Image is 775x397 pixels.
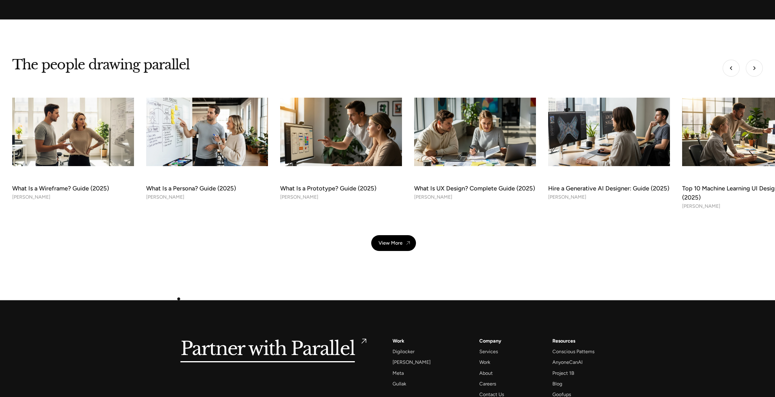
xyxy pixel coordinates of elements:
a: [PERSON_NAME] [393,358,431,366]
div: [PERSON_NAME] [682,202,720,211]
div: What Is a Wireframe? Guide (2025) [12,184,134,193]
h5: Partner with Parallel [181,337,355,361]
a: What Is a Wireframe? Guide (2025)What Is a Wireframe? Guide (2025)[PERSON_NAME] [12,98,134,201]
img: What Is a Prototype? Guide (2025) [280,98,402,166]
a: What Is a Persona? Guide (2025)What Is a Persona? Guide (2025)[PERSON_NAME] [146,98,268,201]
div: [PERSON_NAME] [280,193,318,202]
a: Careers [479,380,496,388]
a: Project 1B [552,369,574,377]
div: Resources [552,337,575,345]
div: [PERSON_NAME] [12,193,50,202]
a: Partner with Parallel [181,337,368,361]
div: View More [379,240,403,246]
a: Services [479,347,498,356]
img: Hire a Generative AI Designer: Guide (2025) [548,98,670,166]
img: What Is UX Design? Complete Guide (2025) [414,98,536,166]
h3: The people drawing parallel [12,56,189,73]
a: What Is a Prototype? Guide (2025)What Is a Prototype? Guide (2025)[PERSON_NAME] [280,98,402,201]
img: What Is a Wireframe? Guide (2025) [12,98,134,166]
a: AnyoneCanAI [552,358,583,366]
a: About [479,369,493,377]
img: What Is a Persona? Guide (2025) [146,98,268,166]
a: Digilocker [393,347,414,356]
a: Company [479,337,501,345]
a: Conscious Patterns [552,347,594,356]
a: Blog [552,380,562,388]
div: Hire a Generative AI Designer: Guide (2025) [548,184,670,193]
a: Hire a Generative AI Designer: Guide (2025)Hire a Generative AI Designer: Guide (2025)[PERSON_NAME] [548,98,670,201]
a: View More [371,235,416,251]
div: [PERSON_NAME] [548,193,586,202]
div: Next slide [746,60,763,77]
div: [PERSON_NAME] [146,193,184,202]
a: Work [479,358,490,366]
a: Meta [393,369,404,377]
div: What Is a Prototype? Guide (2025) [280,184,402,193]
div: Go to last slide [723,60,740,77]
div: What Is a Persona? Guide (2025) [146,184,268,193]
a: Work [393,337,404,345]
div: [PERSON_NAME] [414,193,452,202]
a: What Is UX Design? Complete Guide (2025)What Is UX Design? Complete Guide (2025)[PERSON_NAME] [414,98,536,201]
div: What Is UX Design? Complete Guide (2025) [414,184,536,193]
a: Gullak [393,380,406,388]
